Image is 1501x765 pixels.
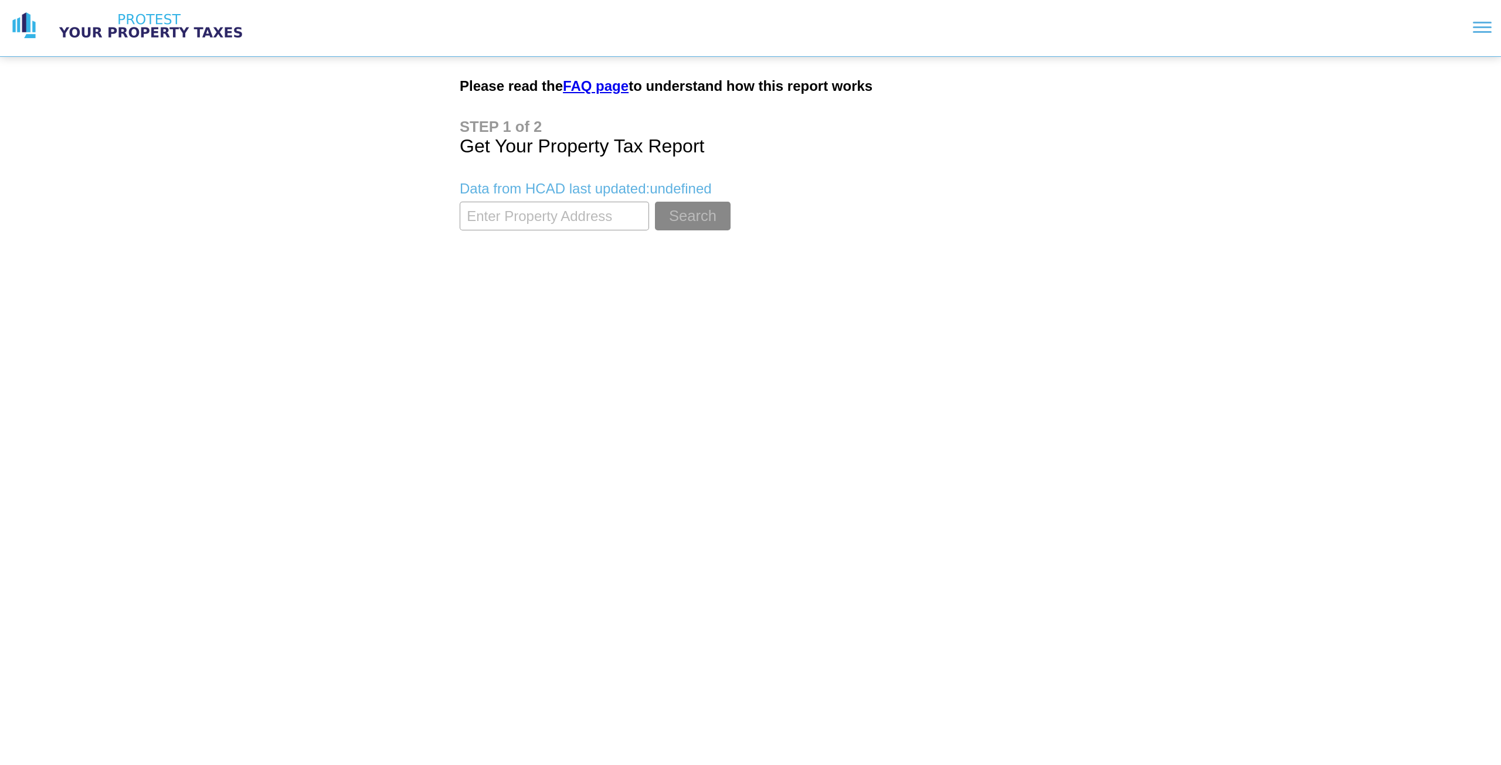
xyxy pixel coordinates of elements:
[460,118,1041,157] h1: Get Your Property Tax Report
[655,202,731,230] button: Search
[48,11,253,40] img: logo text
[460,181,1041,197] p: Data from HCAD last updated: undefined
[460,202,649,230] input: Enter Property Address
[9,11,39,40] img: logo
[460,78,1041,94] h2: Please read the to understand how this report works
[563,78,629,94] a: FAQ page
[9,11,253,40] a: logo logo text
